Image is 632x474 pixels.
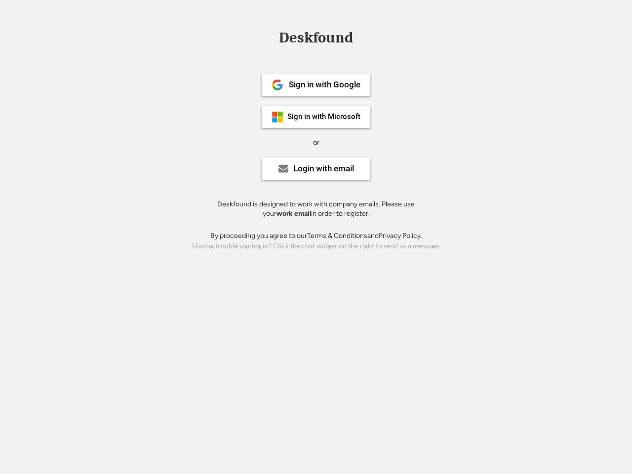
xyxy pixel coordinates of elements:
div: Sign in with Google [289,80,360,89]
div: Login with email [293,164,354,173]
div: Deskfound is designed to work with company emails. Please use your in order to register. [205,199,427,219]
img: ms-symbollockup_mssymbol_19.png [272,111,283,123]
a: Terms & Conditions [307,232,367,240]
a: Privacy Policy. [379,232,422,240]
div: By proceeding you agree to our and [210,231,422,241]
img: 1024px-Google__G__Logo.svg.png [272,79,283,91]
div: or [313,138,319,148]
strong: work email [276,209,311,218]
div: Deskfound [274,30,358,45]
div: Sign in with Microsoft [287,113,360,120]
